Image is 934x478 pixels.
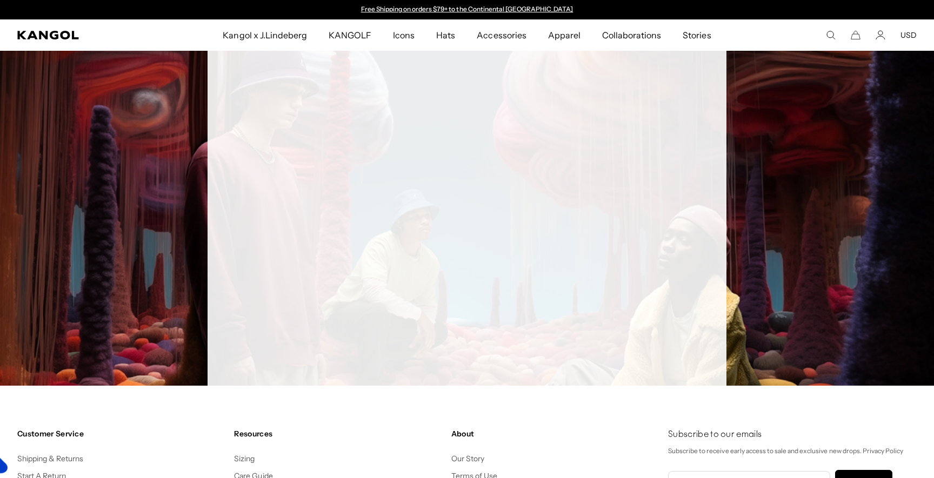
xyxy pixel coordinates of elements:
[212,19,318,51] a: Kangol x J.Lindeberg
[668,429,917,441] h4: Subscribe to our emails
[876,30,885,40] a: Account
[451,454,484,463] a: Our Story
[477,19,526,51] span: Accessories
[425,19,466,51] a: Hats
[318,19,382,51] a: KANGOLF
[329,19,371,51] span: KANGOLF
[683,19,711,51] span: Stories
[537,19,591,51] a: Apparel
[851,30,860,40] button: Cart
[208,51,726,386] iframe: Return &amp; Exchange
[382,19,425,51] a: Icons
[17,429,225,439] h4: Customer Service
[223,19,307,51] span: Kangol x J.Lindeberg
[234,429,442,439] h4: Resources
[451,429,659,439] h4: About
[436,19,455,51] span: Hats
[17,31,147,39] a: Kangol
[466,19,537,51] a: Accessories
[672,19,722,51] a: Stories
[591,19,672,51] a: Collaborations
[234,454,255,463] a: Sizing
[826,30,836,40] summary: Search here
[393,19,415,51] span: Icons
[548,19,581,51] span: Apparel
[668,445,917,457] p: Subscribe to receive early access to sale and exclusive new drops. Privacy Policy
[356,5,578,14] div: 1 of 2
[356,5,578,14] div: Announcement
[900,30,917,40] button: USD
[602,19,661,51] span: Collaborations
[361,5,573,13] a: Free Shipping on orders $79+ to the Continental [GEOGRAPHIC_DATA]
[17,454,84,463] a: Shipping & Returns
[356,5,578,14] slideshow-component: Announcement bar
